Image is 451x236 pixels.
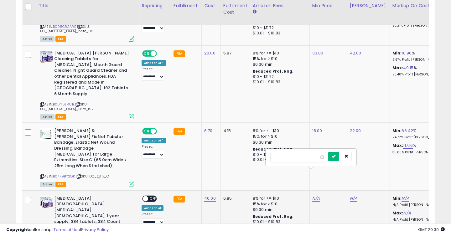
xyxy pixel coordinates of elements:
[142,205,163,211] div: Amazon AI
[253,146,294,152] b: Reduced Prof. Rng.
[392,218,444,222] p: N/A Profit [PERSON_NAME]
[142,60,166,66] div: Amazon AI *
[253,214,294,219] b: Reduced Prof. Rng.
[223,128,245,134] div: 4.15
[253,80,305,85] div: $10.01 - $10.83
[402,128,413,134] a: 66.42
[54,227,80,233] a: Terms of Use
[142,67,166,81] div: Preset:
[54,128,130,170] b: [PERSON_NAME] & [PERSON_NAME] Fix Net Tubular Bandage, Elastic Net Wound Dressing, Bandage [MEDIC...
[392,203,444,207] p: N/A Profit [PERSON_NAME]
[392,72,444,77] p: 23.40% Profit [PERSON_NAME]
[350,195,357,202] a: N/A
[40,50,134,119] div: ASIN:
[204,50,215,56] a: 20.00
[392,128,444,140] div: %
[143,51,151,56] span: ON
[403,142,413,149] a: 117.16
[253,9,257,15] small: Amazon Fees.
[223,50,245,56] div: 5.87
[223,196,245,201] div: 6.85
[253,3,307,9] div: Amazon Fees
[39,3,136,9] div: Title
[53,102,74,107] a: B06Y6L14CB
[54,50,130,99] b: [MEDICAL_DATA] [PERSON_NAME] Cleaning Tablets for [MEDICAL_DATA], Mouth Guard Cleaner, Night Guar...
[392,143,444,154] div: %
[392,65,444,77] div: %
[204,3,218,9] div: Cost
[40,196,53,208] img: 51PC4d2kBOL._SL40_.jpg
[253,25,305,31] div: $10 - $11.72
[392,142,403,148] b: Max:
[81,227,109,233] a: Privacy Policy
[350,50,361,56] a: 42.00
[55,114,66,120] span: FBA
[142,18,166,32] div: Preset:
[40,50,53,63] img: 51Qf-n+UGSL._SL40_.jpg
[253,74,305,80] div: $10 - $11.72
[253,140,305,145] div: $0.30 min
[253,134,305,139] div: 15% for > $10
[392,65,403,71] b: Max:
[40,182,54,187] span: All listings currently available for purchase on Amazon
[40,128,53,141] img: 41YmsrrYreL._SL40_.jpg
[312,195,320,202] a: N/A
[204,128,213,134] a: 6.70
[350,3,387,9] div: [PERSON_NAME]
[142,145,166,159] div: Preset:
[253,152,305,157] div: $10 - $11.72
[40,128,134,186] div: ASIN:
[6,227,109,233] div: seller snap | |
[253,196,305,201] div: 8% for <= $10
[40,24,93,33] span: | SKU: DC_[MEDICAL_DATA]_brite_96
[142,212,166,226] div: Preset:
[392,210,403,216] b: Max:
[392,3,447,9] div: Markup on Cost
[156,51,166,56] span: OFF
[55,182,66,187] span: FBA
[174,3,199,9] div: Fulfillment
[392,23,444,28] p: 30.21% Profit [PERSON_NAME]
[312,3,345,9] div: Min Price
[54,196,130,226] b: [MEDICAL_DATA] [DEMOGRAPHIC_DATA] [MEDICAL_DATA] [DEMOGRAPHIC_DATA], 1 year supply, 384 tablets, ...
[253,157,305,162] div: $10.01 - $10.83
[40,114,54,120] span: All listings currently available for purchase on Amazon
[174,196,185,203] small: FBA
[253,207,305,213] div: $0.30 min
[148,196,158,201] span: OFF
[253,31,305,36] div: $10.01 - $10.83
[40,36,54,42] span: All listings currently available for purchase on Amazon
[204,195,216,202] a: 40.00
[253,69,294,74] b: Reduced Prof. Rng.
[402,195,409,202] a: N/A
[392,150,444,155] p: 35.68% Profit [PERSON_NAME]
[392,128,402,134] b: Min:
[350,128,361,134] a: 22.00
[392,58,444,62] p: 6.61% Profit [PERSON_NAME]
[223,3,247,16] div: Fulfillment Cost
[312,50,324,56] a: 33.00
[253,62,305,67] div: $0.30 min
[40,2,134,41] div: ASIN:
[142,3,168,9] div: Repricing
[40,102,94,111] span: | SKU: DC_[MEDICAL_DATA]_Brite_192
[142,138,166,143] div: Amazon AI *
[156,129,166,134] span: OFF
[392,50,402,56] b: Min:
[312,128,322,134] a: 18.00
[402,50,412,56] a: 10.90
[392,195,402,201] b: Min:
[174,128,185,135] small: FBA
[403,210,411,216] a: N/A
[253,201,305,207] div: 15% for > $10
[53,24,76,29] a: B005GRGARE
[174,50,185,57] small: FBA
[392,135,444,140] p: 24.72% Profit [PERSON_NAME]
[76,174,109,179] span: | SKU: DC_tgfix_C
[6,227,29,233] strong: Copyright
[253,128,305,134] div: 8% for <= $10
[418,227,445,233] span: 2025-10-7 20:39 GMT
[143,129,151,134] span: ON
[253,219,305,225] div: $10.01 - $10.83
[253,50,305,56] div: 8% for <= $10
